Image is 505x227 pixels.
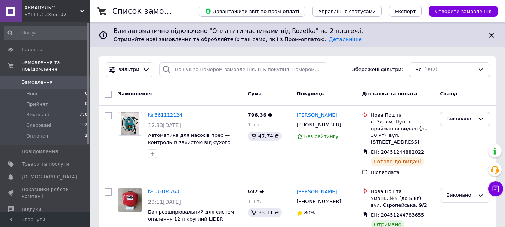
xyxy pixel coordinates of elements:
span: 23:11[DATE] [148,199,181,205]
input: Пошук за номером замовлення, ПІБ покупця, номером телефону, Email, номером накладної [159,62,327,77]
div: 47.74 ₴ [248,132,282,141]
span: 1 шт. [248,199,261,204]
span: Оплачені [26,133,50,139]
span: Cума [248,91,262,96]
span: 796,36 ₴ [248,112,272,118]
span: Нові [26,91,37,97]
span: Показники роботи компанії [22,186,69,200]
span: 192 [80,122,87,129]
span: АКВАПУЛЬС [24,4,80,11]
span: Повідомлення [22,148,58,155]
button: Створити замовлення [429,6,498,17]
span: 1 шт. [248,122,261,128]
span: Вам автоматично підключено "Оплатити частинами від Rozetka" на 2 платежі. [114,27,481,36]
span: Виконані [26,111,49,118]
span: 0 [85,91,87,97]
div: Виконано [446,115,475,123]
div: [PHONE_NUMBER] [295,197,343,206]
div: Ваш ID: 3866102 [24,11,90,18]
a: Фото товару [118,188,142,212]
a: Бак розширювальний для систем опалення 12 л круглий LIDER [148,209,234,222]
button: Чат з покупцем [488,181,503,196]
span: Збережені фільтри: [352,66,403,73]
input: Пошук [4,26,88,40]
a: № 361047631 [148,188,182,194]
span: ЕН: 20451244882022 [371,149,424,155]
span: Статус [440,91,459,96]
a: № 361112124 [148,112,182,118]
span: Експорт [395,9,416,14]
span: Товари та послуги [22,161,69,168]
span: 0 [85,101,87,108]
span: 80% [304,210,315,215]
span: Головна [22,46,43,53]
h1: Список замовлень [112,7,188,16]
span: Створити замовлення [435,9,492,14]
span: Замовлення та повідомлення [22,59,90,73]
span: [DEMOGRAPHIC_DATA] [22,174,77,180]
div: Післяплата [371,169,434,176]
span: Без рейтингу [304,134,339,139]
a: [PERSON_NAME] [297,188,337,196]
span: Скасовані [26,122,52,129]
div: Виконано [446,191,475,199]
img: Фото товару [118,188,142,212]
a: Створити замовлення [422,8,498,14]
div: Готово до видачі [371,157,424,166]
span: Прийняті [26,101,49,108]
span: Замовлення [118,91,152,96]
span: Відгуки [22,206,41,213]
span: 798 [80,111,87,118]
button: Управління статусами [312,6,382,17]
span: Замовлення [22,79,53,86]
span: 12:33[DATE] [148,122,181,128]
div: Нова Пошта [371,112,434,119]
span: Покупець [297,91,324,96]
span: Завантажити звіт по пром-оплаті [205,8,299,15]
span: Управління статусами [318,9,376,14]
div: Нова Пошта [371,188,434,195]
div: [PHONE_NUMBER] [295,120,343,130]
span: 697 ₴ [248,188,264,194]
div: с. Залом, Пункт приймання-видачі (до 30 кг): вул. [STREET_ADDRESS] [371,119,434,146]
div: 33.11 ₴ [248,208,282,217]
span: Фільтри [119,66,139,73]
a: [PERSON_NAME] [297,112,337,119]
a: Фото товару [118,112,142,136]
div: Умань, №5 (до 5 кг): вул. Європейська, 9/2 [371,195,434,209]
span: ЕН: 20451244783655 [371,212,424,218]
span: Всі [415,66,423,73]
span: 2 [85,133,87,139]
a: Автоматика для насосів прес — контроль із захистом від сухого ходу Lider SKD 9A [148,132,230,152]
span: (992) [424,67,437,72]
img: Фото товару [121,112,139,135]
button: Завантажити звіт по пром-оплаті [199,6,305,17]
span: Отримуйте нові замовлення та обробляйте їх так само, як і з Пром-оплатою. [114,36,362,42]
a: Детальніше [329,36,362,42]
span: Доставка та оплата [362,91,417,96]
button: Експорт [389,6,422,17]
